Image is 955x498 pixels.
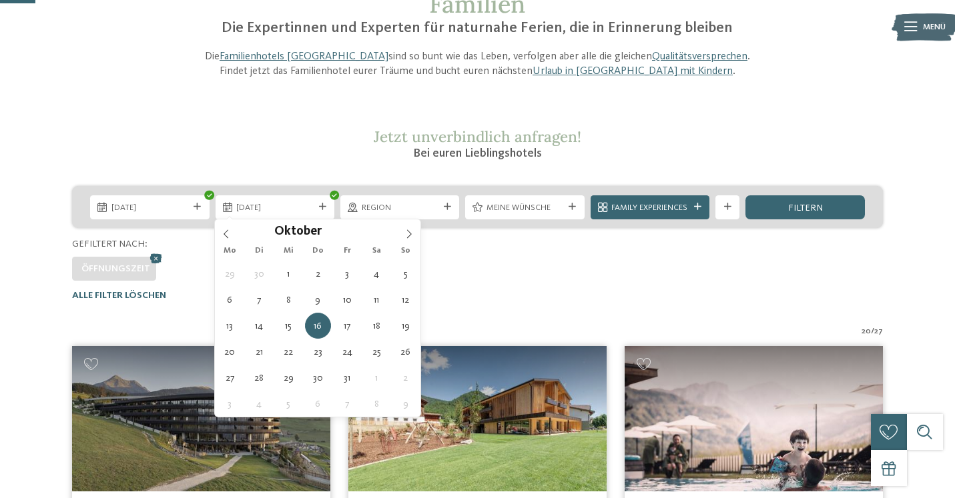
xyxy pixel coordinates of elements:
span: Oktober 13, 2025 [217,313,243,339]
span: Oktober 17, 2025 [334,313,360,339]
span: Oktober 30, 2025 [305,365,331,391]
span: Bei euren Lieblingshotels [413,147,542,159]
span: Oktober 7, 2025 [246,287,272,313]
span: Meine Wünsche [487,202,563,214]
span: [DATE] [236,202,313,214]
span: Oktober 27, 2025 [217,365,243,391]
span: Oktober 23, 2025 [305,339,331,365]
p: Die sind so bunt wie das Leben, verfolgen aber alle die gleichen . Findet jetzt das Familienhotel... [192,49,763,79]
span: Oktober 1, 2025 [276,261,302,287]
span: November 1, 2025 [364,365,390,391]
span: Oktober 21, 2025 [246,339,272,365]
span: / [871,325,874,337]
span: Oktober 15, 2025 [276,313,302,339]
span: November 6, 2025 [305,391,331,417]
span: 20 [862,325,871,337]
span: November 5, 2025 [276,391,302,417]
span: Oktober 26, 2025 [392,339,418,365]
span: Oktober 28, 2025 [246,365,272,391]
span: Oktober 9, 2025 [305,287,331,313]
span: Do [303,247,332,255]
span: Oktober 5, 2025 [392,261,418,287]
span: [DATE] [111,202,188,214]
span: Oktober 12, 2025 [392,287,418,313]
a: Qualitätsversprechen [652,51,747,62]
span: Oktober 25, 2025 [364,339,390,365]
img: Familienhotels gesucht? Hier findet ihr die besten! [625,346,883,491]
span: Oktober 10, 2025 [334,287,360,313]
span: Oktober 11, 2025 [364,287,390,313]
span: Oktober 3, 2025 [334,261,360,287]
span: Alle Filter löschen [72,291,166,300]
span: Oktober 18, 2025 [364,313,390,339]
span: Region [362,202,438,214]
span: 27 [874,325,883,337]
span: Family Experiences [611,202,688,214]
span: Oktober 31, 2025 [334,365,360,391]
span: Fr [332,247,362,255]
span: Gefiltert nach: [72,239,147,249]
span: Oktober 29, 2025 [276,365,302,391]
span: Oktober 24, 2025 [334,339,360,365]
span: September 30, 2025 [246,261,272,287]
a: Familienhotels [GEOGRAPHIC_DATA] [220,51,388,62]
span: Oktober 19, 2025 [392,313,418,339]
input: Year [322,224,366,238]
span: November 9, 2025 [392,391,418,417]
span: Die Expertinnen und Experten für naturnahe Ferien, die in Erinnerung bleiben [222,21,733,35]
span: November 2, 2025 [392,365,418,391]
span: November 7, 2025 [334,391,360,417]
span: So [391,247,420,255]
span: Oktober 16, 2025 [305,313,331,339]
span: Oktober 4, 2025 [364,261,390,287]
img: Familienhotels gesucht? Hier findet ihr die besten! [72,346,330,491]
span: November 8, 2025 [364,391,390,417]
span: Oktober 2, 2025 [305,261,331,287]
span: Oktober 22, 2025 [276,339,302,365]
span: Jetzt unverbindlich anfragen! [374,127,581,146]
span: November 3, 2025 [217,391,243,417]
span: Di [244,247,274,255]
span: Öffnungszeit [81,264,150,273]
a: Urlaub in [GEOGRAPHIC_DATA] mit Kindern [533,66,733,77]
span: Oktober 6, 2025 [217,287,243,313]
img: Familienhotels gesucht? Hier findet ihr die besten! [348,346,607,491]
span: November 4, 2025 [246,391,272,417]
span: Mi [274,247,303,255]
span: Mo [215,247,244,255]
span: Sa [362,247,391,255]
span: Oktober 20, 2025 [217,339,243,365]
span: filtern [788,203,823,213]
span: Oktober [274,226,322,239]
span: Oktober 8, 2025 [276,287,302,313]
span: Oktober 14, 2025 [246,313,272,339]
span: September 29, 2025 [217,261,243,287]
